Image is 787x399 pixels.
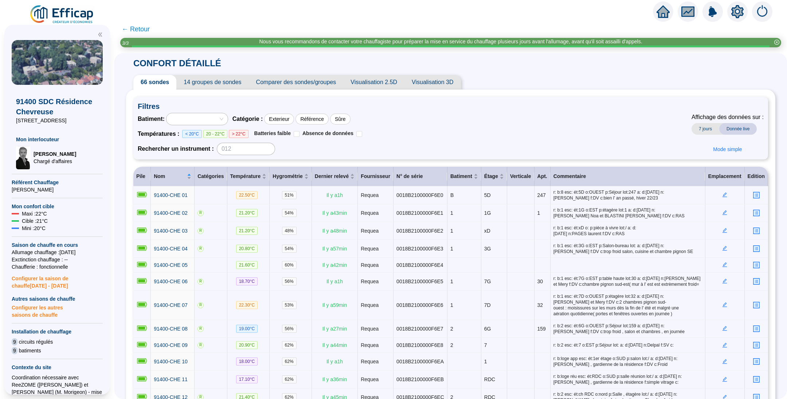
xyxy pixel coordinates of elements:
[19,338,53,345] span: circuits régulés
[722,192,727,197] span: edit
[136,173,145,179] span: Pile
[553,189,702,201] span: r: b:8 esc: ét:5D o:OUEST p:Séjour lot:247 a: d:[DATE] n:[PERSON_NAME] f:DV c:bien l' an passé, h...
[236,245,258,253] span: 20.80 °C
[302,130,353,136] span: Absence de données
[322,326,347,332] span: Il y a 27 min
[19,347,41,354] span: batiments
[719,123,757,135] span: Donnée live
[484,376,495,382] span: RDC
[282,209,297,217] span: 54 %
[484,359,487,364] span: 1
[358,167,393,186] th: Fournisseur
[358,204,393,222] td: Requea
[535,167,551,186] th: Apt.
[507,167,535,186] th: Verticale
[753,341,760,349] span: profile
[553,356,702,367] span: r: b:loge app esc: ét:1er étage o:SUD p:salon lot:/ a: d:[DATE] n:[PERSON_NAME] , gardienne de la...
[22,225,46,232] span: Mini : 20 °C
[484,228,490,234] span: xD
[537,192,546,198] span: 247
[236,261,258,269] span: 21.60 °C
[154,261,188,269] a: 91400-CHE 05
[753,358,760,365] span: profile
[12,338,17,345] span: 9
[753,245,760,252] span: profile
[259,38,642,46] div: Nous vous recommandons de contacter votre chauffagiste pour préparer la mise en service du chauff...
[282,191,297,199] span: 51 %
[154,358,188,366] a: 91400-CHE 10
[553,276,702,287] span: r: b:1 esc: ét:7G o:EST p:table haute lot:30 a: d:[DATE] n:[PERSON_NAME] et Mery f:DV c:chambre p...
[154,359,188,364] span: 91400-CHE 10
[154,301,188,309] a: 91400-CHE 07
[358,291,393,320] td: Requea
[154,209,188,217] a: 91400-CHE 02
[236,277,258,285] span: 18.70 °C
[753,376,760,383] span: profile
[154,192,188,198] span: 91400-CHE 01
[154,341,188,349] a: 91400-CHE 09
[537,278,543,284] span: 30
[12,249,103,256] span: Allumage chauffage : [DATE]
[358,353,393,371] td: Requea
[396,262,443,268] span: 0018B2100000F6E4
[358,222,393,240] td: Requea
[358,371,393,388] td: Requea
[396,210,443,216] span: 0018B2100000F6E1
[322,262,347,268] span: Il y a 42 min
[396,278,443,284] span: 0018B2100000F6E5
[154,246,188,252] span: 91400-CHE 04
[282,277,297,285] span: 56 %
[484,302,491,308] span: 7D
[450,210,453,216] span: 1
[236,325,258,333] span: 19.00 °C
[450,326,453,332] span: 2
[282,227,297,235] span: 48 %
[326,192,343,198] span: Il y a 1 h
[154,302,188,308] span: 91400-CHE 07
[551,167,705,186] th: Commentaire
[295,114,329,125] div: Référence
[553,243,702,254] span: r: b:1 esc: ét:3G o:EST p:Salon-bureau lot: a: d:[DATE] n:[PERSON_NAME] f:DV c:trop froid salon, ...
[197,210,204,216] span: R
[197,228,204,234] span: R
[326,278,343,284] span: Il y a 1 h
[537,210,540,216] span: 1
[753,278,760,285] span: profile
[722,377,727,382] span: edit
[722,246,727,251] span: edit
[12,303,103,319] span: Configurer les autres saisons de chauffe
[282,375,297,383] span: 62 %
[713,146,742,153] span: Mode simple
[22,210,47,217] span: Maxi : 22 °C
[34,150,76,158] span: [PERSON_NAME]
[753,301,760,309] span: profile
[12,256,103,263] span: Exctinction chauffage : --
[450,192,454,198] span: B
[447,167,481,186] th: Batiment
[264,114,294,125] div: Exterieur
[358,338,393,353] td: Requea
[34,158,76,165] span: Chargé d'affaires
[322,246,347,252] span: Il y a 57 min
[282,341,297,349] span: 62 %
[236,209,258,217] span: 21.20 °C
[154,191,188,199] a: 91400-CHE 01
[154,278,188,284] span: 91400-CHE 06
[197,326,204,332] span: R
[707,143,748,155] button: Mode simple
[722,262,727,267] span: edit
[133,75,176,90] span: 66 sondes
[195,167,227,186] th: Catégories
[138,115,165,123] span: Batiment :
[122,24,150,34] span: ← Retour
[236,375,258,383] span: 17.10 °C
[12,179,103,186] span: Référent Chauffage
[722,278,727,284] span: edit
[745,167,768,186] th: Edition
[731,5,744,18] span: setting
[396,228,443,234] span: 0018B2100000F6E2
[396,342,443,348] span: 0018B2100000F6E8
[752,1,772,22] img: alerts
[396,302,443,308] span: 0018B2100000F6E6
[154,376,188,383] a: 91400-CHE 11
